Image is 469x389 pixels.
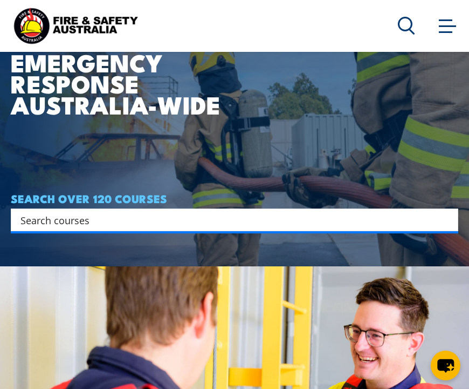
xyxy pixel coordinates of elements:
h4: SEARCH OVER 120 COURSES [11,192,458,204]
input: Search input [20,212,434,228]
button: Search magnifier button [439,212,454,227]
button: chat-button [431,351,460,380]
form: Search form [23,212,437,227]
